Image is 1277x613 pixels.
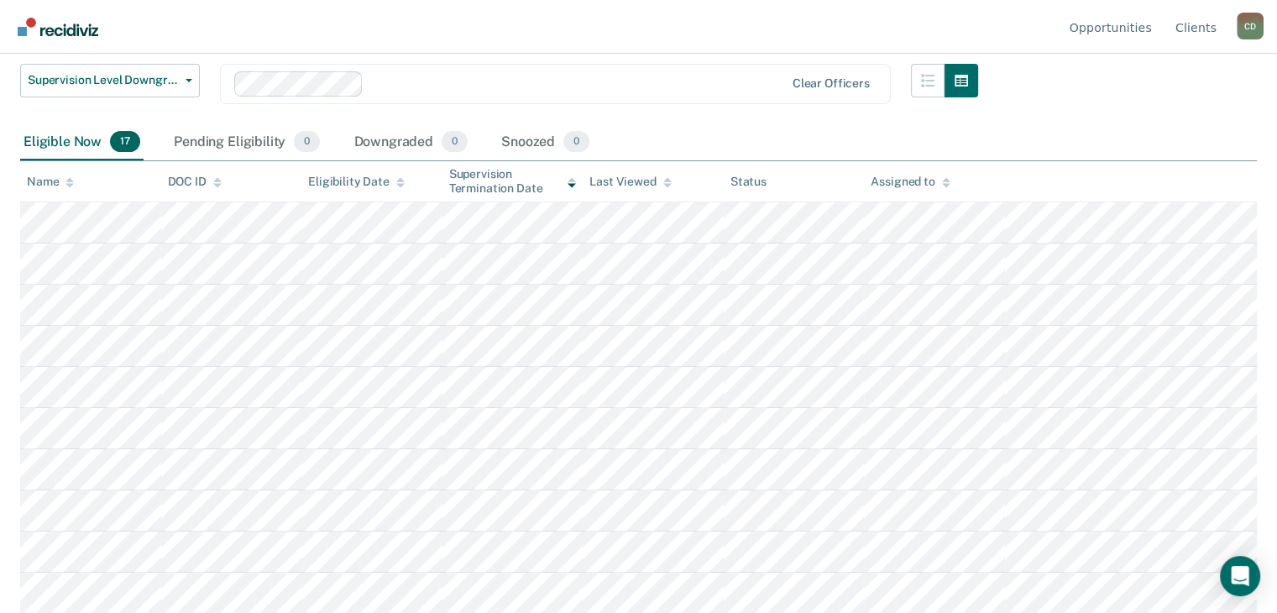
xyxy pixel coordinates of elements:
div: Eligible Now17 [20,124,144,161]
div: Eligibility Date [308,175,405,189]
div: Pending Eligibility0 [170,124,323,161]
span: 0 [442,131,468,153]
div: Downgraded0 [350,124,471,161]
span: 0 [563,131,589,153]
div: Last Viewed [589,175,671,189]
div: C D [1237,13,1264,39]
button: Profile dropdown button [1237,13,1264,39]
div: Snoozed0 [498,124,593,161]
div: Open Intercom Messenger [1220,556,1260,596]
span: Supervision Level Downgrade [28,73,179,87]
div: Clear officers [793,76,870,91]
button: Supervision Level Downgrade [20,64,200,97]
span: 0 [294,131,320,153]
img: Recidiviz [18,18,98,36]
div: Status [730,175,767,189]
div: DOC ID [168,175,222,189]
div: Assigned to [871,175,950,189]
div: Supervision Termination Date [449,167,577,196]
div: Name [27,175,74,189]
span: 17 [110,131,140,153]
